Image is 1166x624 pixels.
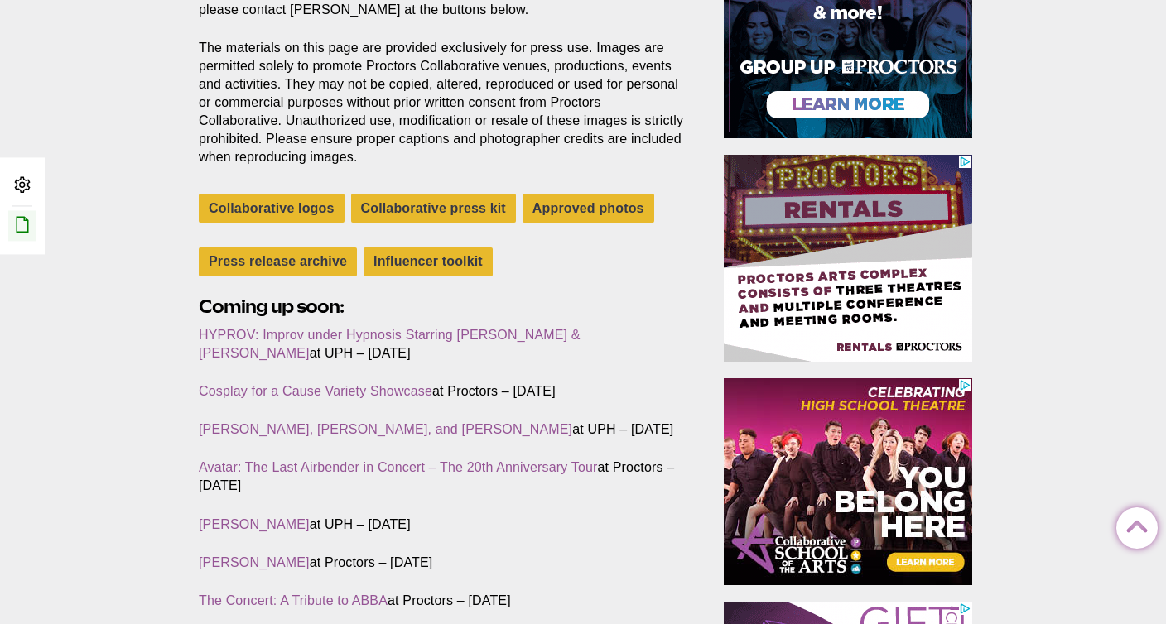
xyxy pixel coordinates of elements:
a: Back to Top [1116,508,1149,541]
a: [PERSON_NAME] [199,517,310,531]
a: Cosplay for a Cause Variety Showcase [199,384,432,398]
p: at UPH – [DATE] [199,420,686,439]
a: Press release archive [199,247,357,276]
a: The Concert: A Tribute to ABBA [199,593,388,607]
a: HYPROV: Improv under Hypnosis Starring [PERSON_NAME] & [PERSON_NAME] [199,328,581,360]
iframe: Advertisement [724,378,972,585]
a: Edit this Post/Page [8,210,36,241]
a: Collaborative press kit [351,194,516,223]
p: at Proctors – [DATE] [199,592,686,610]
h2: Coming up soon: [199,294,686,319]
a: Avatar: The Last Airbender in Concert – The 20th Anniversary Tour [199,460,598,474]
iframe: Advertisement [724,155,972,362]
p: at Proctors – [DATE] [199,458,686,495]
p: at UPH – [DATE] [199,326,686,362]
a: Influencer toolkit [364,247,493,276]
a: [PERSON_NAME] [199,555,310,569]
p: at UPH – [DATE] [199,516,686,534]
a: [PERSON_NAME], [PERSON_NAME], and [PERSON_NAME] [199,422,572,436]
p: at Proctors – [DATE] [199,554,686,572]
p: at Proctors – [DATE] [199,382,686,401]
a: Approved photos [523,194,654,223]
a: Admin Area [8,170,36,201]
p: The materials on this page are provided exclusively for press use. Images are permitted solely to... [199,39,686,167]
a: Collaborative logos [199,194,344,223]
